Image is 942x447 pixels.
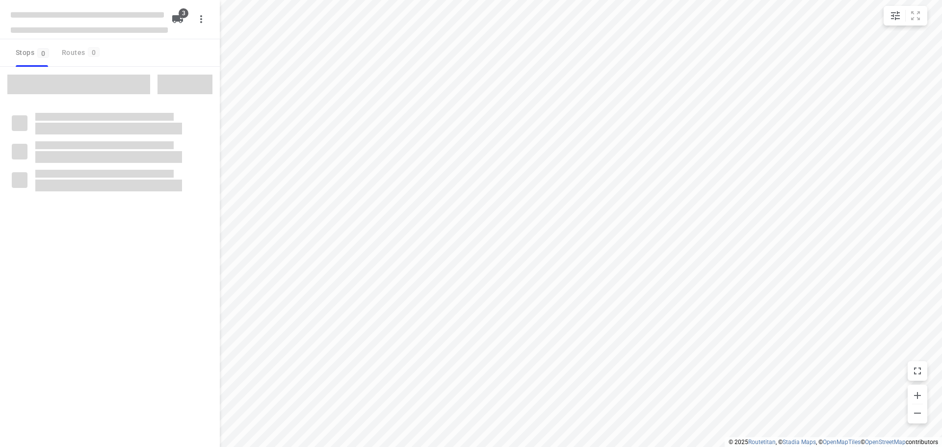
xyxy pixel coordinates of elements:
[783,439,816,446] a: Stadia Maps
[884,6,927,26] div: small contained button group
[748,439,776,446] a: Routetitan
[886,6,905,26] button: Map settings
[865,439,906,446] a: OpenStreetMap
[823,439,861,446] a: OpenMapTiles
[729,439,938,446] li: © 2025 , © , © © contributors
